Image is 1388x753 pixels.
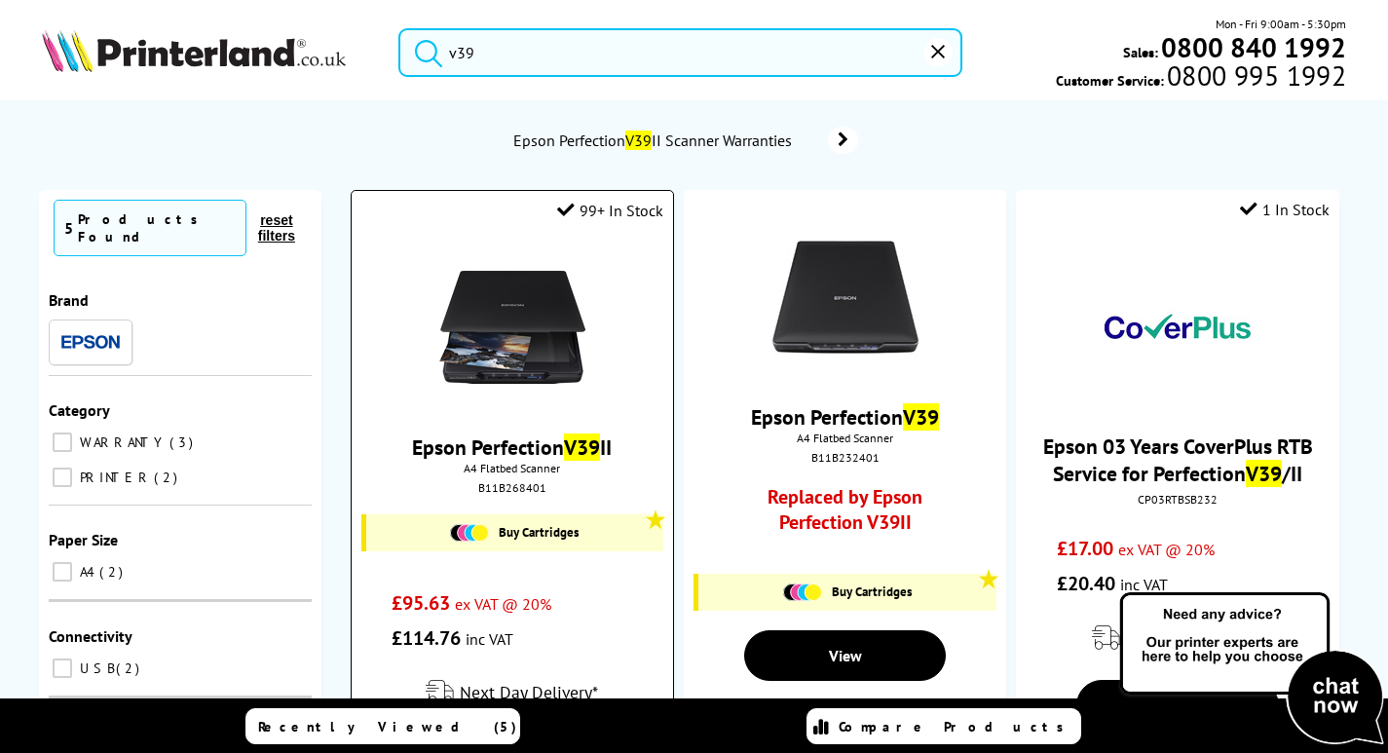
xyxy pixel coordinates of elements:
[1026,611,1329,665] div: modal_delivery
[455,594,551,614] span: ex VAT @ 20%
[75,659,114,677] span: USB
[49,290,89,310] span: Brand
[169,433,198,451] span: 3
[116,659,144,677] span: 2
[832,584,912,600] span: Buy Cartridges
[42,29,374,76] a: Printerland Logo
[698,450,992,465] div: B11B232401
[1123,43,1158,61] span: Sales:
[366,480,657,495] div: B11B268401
[376,524,653,542] a: Buy Cartridges
[839,718,1074,735] span: Compare Products
[412,433,612,461] a: Epson PerfectionV39II
[499,524,579,541] span: Buy Cartridges
[1158,38,1346,56] a: 0800 840 1992
[1120,575,1168,594] span: inc VAT
[460,681,598,703] span: Next Day Delivery*
[361,461,662,475] span: A4 Flatbed Scanner
[392,590,450,616] span: £95.63
[1105,253,1251,399] img: epson-coverplus-warranty-logo-small.jpg
[1216,15,1346,33] span: Mon - Fri 9:00am - 5:30pm
[1115,589,1388,749] img: Open Live Chat window
[694,431,996,445] span: A4 Flatbed Scanner
[61,335,120,350] img: Epson
[450,524,489,542] img: Cartridges
[258,718,517,735] span: Recently Viewed (5)
[53,468,72,487] input: PRINTER 2
[49,626,132,646] span: Connectivity
[783,584,822,601] img: Cartridges
[829,646,862,665] span: View
[99,563,128,581] span: 2
[245,708,520,744] a: Recently Viewed (5)
[49,530,118,549] span: Paper Size
[807,708,1081,744] a: Compare Products
[246,211,307,245] button: reset filters
[439,254,585,400] img: Epson-V39II-Front-Main-Small.jpg
[1056,66,1346,90] span: Customer Service:
[154,469,182,486] span: 2
[466,629,513,649] span: inc VAT
[1161,29,1346,65] b: 0800 840 1992
[744,630,947,681] a: View
[1164,66,1346,85] span: 0800 995 1992
[53,659,72,678] input: USB 2
[64,218,73,238] span: 5
[392,625,461,651] span: £114.76
[75,433,168,451] span: WARRANTY
[903,403,939,431] mark: V39
[511,127,858,154] a: Epson PerfectionV39II Scanner Warranties
[751,403,939,431] a: Epson PerfectionV39
[78,210,236,245] div: Products Found
[1057,536,1113,561] span: £17.00
[75,469,152,486] span: PRINTER
[53,433,72,452] input: WARRANTY 3
[75,563,97,581] span: A4
[1031,492,1324,507] div: CP03RTBSB232
[625,131,652,150] mark: V39
[772,224,919,370] img: V39-FRONT-SMALL.jpg
[49,400,110,420] span: Category
[1118,540,1215,559] span: ex VAT @ 20%
[511,131,799,150] span: Epson Perfection II Scanner Warranties
[1057,571,1115,596] span: £20.40
[1246,460,1282,487] mark: V39
[564,433,600,461] mark: V39
[1043,433,1313,487] a: Epson 03 Years CoverPlus RTB Service for PerfectionV39/II
[42,29,346,72] img: Printerland Logo
[708,584,987,601] a: Buy Cartridges
[557,201,663,220] div: 99+ In Stock
[1240,200,1330,219] div: 1 In Stock
[398,28,962,77] input: Search product or brand
[53,562,72,582] input: A4 2
[361,665,662,720] div: modal_delivery
[724,484,966,545] a: Replaced by Epson Perfection V39II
